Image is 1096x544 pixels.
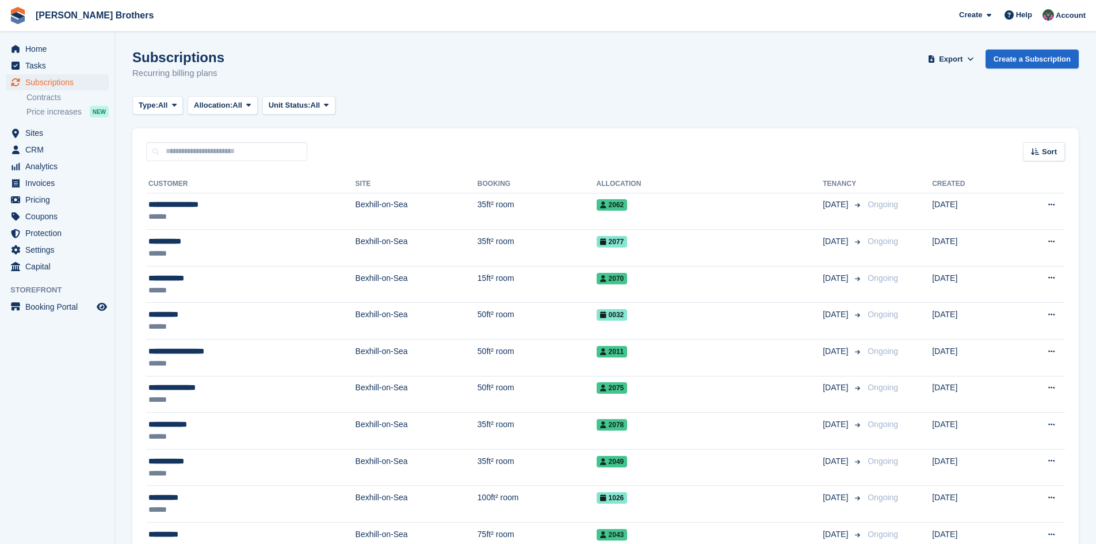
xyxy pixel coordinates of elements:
[868,273,898,283] span: Ongoing
[926,50,976,69] button: Export
[597,273,628,284] span: 2070
[232,100,242,111] span: All
[823,309,850,321] span: [DATE]
[356,449,478,486] td: Bexhill-on-Sea
[25,142,94,158] span: CRM
[823,175,863,193] th: Tenancy
[25,299,94,315] span: Booking Portal
[262,96,335,115] button: Unit Status: All
[194,100,232,111] span: Allocation:
[868,310,898,319] span: Ongoing
[478,486,597,523] td: 100ft² room
[868,530,898,539] span: Ongoing
[597,456,628,467] span: 2049
[478,376,597,413] td: 50ft² room
[6,158,109,174] a: menu
[26,106,82,117] span: Price increases
[31,6,158,25] a: [PERSON_NAME] Brothers
[10,284,114,296] span: Storefront
[823,455,850,467] span: [DATE]
[932,340,1009,376] td: [DATE]
[478,449,597,486] td: 35ft² room
[823,419,850,431] span: [DATE]
[132,67,224,80] p: Recurring billing plans
[823,492,850,504] span: [DATE]
[959,9,982,21] span: Create
[356,303,478,340] td: Bexhill-on-Sea
[6,175,109,191] a: menu
[356,340,478,376] td: Bexhill-on-Sea
[823,199,850,211] span: [DATE]
[939,54,963,65] span: Export
[1042,146,1057,158] span: Sort
[597,236,628,248] span: 2077
[188,96,258,115] button: Allocation: All
[868,383,898,392] span: Ongoing
[478,340,597,376] td: 50ft² room
[478,175,597,193] th: Booking
[823,272,850,284] span: [DATE]
[25,41,94,57] span: Home
[932,413,1009,450] td: [DATE]
[356,175,478,193] th: Site
[868,200,898,209] span: Ongoing
[25,258,94,275] span: Capital
[6,225,109,241] a: menu
[597,529,628,541] span: 2043
[25,125,94,141] span: Sites
[139,100,158,111] span: Type:
[6,74,109,90] a: menu
[823,382,850,394] span: [DATE]
[25,192,94,208] span: Pricing
[6,142,109,158] a: menu
[868,456,898,466] span: Ongoing
[986,50,1079,69] a: Create a Subscription
[478,230,597,267] td: 35ft² room
[6,208,109,225] a: menu
[597,309,628,321] span: 0032
[597,419,628,431] span: 2078
[356,486,478,523] td: Bexhill-on-Sea
[146,175,356,193] th: Customer
[25,208,94,225] span: Coupons
[25,58,94,74] span: Tasks
[95,300,109,314] a: Preview store
[932,486,1009,523] td: [DATE]
[9,7,26,24] img: stora-icon-8386f47178a22dfd0bd8f6a31ec36ba5ce8667c1dd55bd0f319d3a0aa187defe.svg
[932,193,1009,230] td: [DATE]
[6,192,109,208] a: menu
[868,237,898,246] span: Ongoing
[597,199,628,211] span: 2062
[132,96,183,115] button: Type: All
[6,58,109,74] a: menu
[932,303,1009,340] td: [DATE]
[823,345,850,357] span: [DATE]
[356,193,478,230] td: Bexhill-on-Sea
[356,413,478,450] td: Bexhill-on-Sea
[25,242,94,258] span: Settings
[25,175,94,191] span: Invoices
[597,382,628,394] span: 2075
[25,158,94,174] span: Analytics
[158,100,168,111] span: All
[356,230,478,267] td: Bexhill-on-Sea
[597,175,823,193] th: Allocation
[25,74,94,90] span: Subscriptions
[868,493,898,502] span: Ongoing
[6,299,109,315] a: menu
[356,376,478,413] td: Bexhill-on-Sea
[868,420,898,429] span: Ongoing
[597,346,628,357] span: 2011
[823,235,850,248] span: [DATE]
[932,266,1009,303] td: [DATE]
[26,92,109,103] a: Contracts
[90,106,109,117] div: NEW
[932,175,1009,193] th: Created
[478,266,597,303] td: 15ft² room
[932,230,1009,267] td: [DATE]
[26,105,109,118] a: Price increases NEW
[868,347,898,356] span: Ongoing
[25,225,94,241] span: Protection
[356,266,478,303] td: Bexhill-on-Sea
[478,303,597,340] td: 50ft² room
